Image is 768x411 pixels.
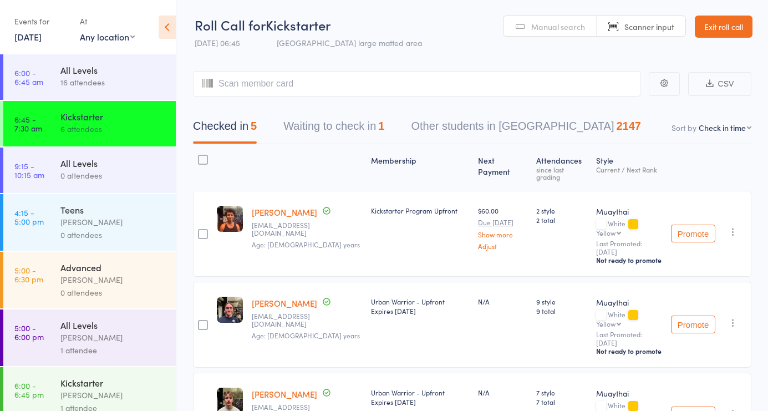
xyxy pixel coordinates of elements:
a: [PERSON_NAME] [252,388,317,400]
div: Yellow [596,229,616,236]
a: Exit roll call [695,16,752,38]
div: since last grading [536,166,587,180]
div: 1 attendee [60,344,166,357]
div: Expires [DATE] [371,397,469,407]
button: CSV [688,72,751,96]
time: 6:00 - 6:45 pm [14,381,44,399]
time: 6:45 - 7:30 am [14,115,42,133]
div: Expires [DATE] [371,306,469,316]
div: Kickstarter Program Upfront [371,206,469,215]
div: [PERSON_NAME] [60,331,166,344]
a: Adjust [478,242,527,250]
time: 5:00 - 6:00 pm [14,323,44,341]
time: 9:15 - 10:15 am [14,161,44,179]
div: White [596,220,662,236]
span: 7 style [536,388,587,397]
div: N/A [478,297,527,306]
a: 4:15 -5:00 pmTeens[PERSON_NAME]0 attendees [3,194,176,251]
div: Not ready to promote [596,256,662,265]
span: 9 total [536,306,587,316]
div: All Levels [60,319,166,331]
span: 7 total [536,397,587,407]
small: Last Promoted: [DATE] [596,240,662,256]
span: Kickstarter [266,16,330,34]
div: Any location [80,31,135,43]
input: Scan member card [193,71,640,97]
div: [PERSON_NAME] [60,273,166,286]
span: 2 total [536,215,587,225]
div: Urban Warrior - Upfront [371,388,469,407]
div: 6 attendees [60,123,166,135]
a: [DATE] [14,31,42,43]
div: Teens [60,204,166,216]
span: Manual search [531,21,585,32]
span: Age: [DEMOGRAPHIC_DATA] years [252,240,360,249]
a: 6:00 -6:45 amAll Levels16 attendees [3,54,176,100]
button: Waiting to check in1 [283,114,384,144]
div: 1 [378,120,384,132]
small: Due [DATE] [478,219,527,226]
div: $60.00 [478,206,527,250]
span: [GEOGRAPHIC_DATA] large matted area [277,37,422,48]
a: 6:45 -7:30 amKickstarter6 attendees [3,101,176,146]
a: [PERSON_NAME] [252,206,317,218]
span: 2 style [536,206,587,215]
div: All Levels [60,64,166,76]
button: Checked in5 [193,114,257,144]
div: Advanced [60,261,166,273]
div: Not ready to promote [596,347,662,356]
div: 0 attendees [60,169,166,182]
div: Muaythai [596,297,662,308]
span: 9 style [536,297,587,306]
div: Atten­dances [532,149,592,186]
div: White [596,311,662,327]
div: 2147 [616,120,641,132]
div: Check in time [699,122,746,133]
a: 5:00 -6:00 pmAll Levels[PERSON_NAME]1 attendee [3,309,176,366]
button: Other students in [GEOGRAPHIC_DATA]2147 [411,114,641,144]
div: Kickstarter [60,377,166,389]
div: Events for [14,12,69,31]
div: Urban Warrior - Upfront [371,297,469,316]
button: Promote [671,225,715,242]
a: [PERSON_NAME] [252,297,317,309]
div: Membership [367,149,474,186]
button: Promote [671,316,715,333]
div: 16 attendees [60,76,166,89]
div: Kickstarter [60,110,166,123]
div: [PERSON_NAME] [60,389,166,402]
div: Muaythai [596,388,662,399]
div: Style [592,149,667,186]
div: Next Payment [474,149,532,186]
div: At [80,12,135,31]
span: [DATE] 06:45 [195,37,240,48]
div: N/A [478,388,527,397]
time: 5:00 - 6:30 pm [14,266,43,283]
small: kyanjallard@outlook.com [252,312,362,328]
time: 4:15 - 5:00 pm [14,208,44,226]
a: 9:15 -10:15 amAll Levels0 attendees [3,148,176,193]
div: Yellow [596,320,616,327]
div: 0 attendees [60,229,166,241]
img: image1758706119.png [217,297,243,323]
div: [PERSON_NAME] [60,216,166,229]
small: yutoreo@gmail.com [252,221,362,237]
a: Show more [478,231,527,238]
div: 0 attendees [60,286,166,299]
img: image1760431313.png [217,206,243,232]
a: 5:00 -6:30 pmAdvanced[PERSON_NAME]0 attendees [3,252,176,308]
label: Sort by [672,122,696,133]
div: 5 [251,120,257,132]
span: Age: [DEMOGRAPHIC_DATA] years [252,331,360,340]
div: Muaythai [596,206,662,217]
span: Scanner input [624,21,674,32]
div: Current / Next Rank [596,166,662,173]
span: Roll Call for [195,16,266,34]
div: All Levels [60,157,166,169]
time: 6:00 - 6:45 am [14,68,43,86]
small: Last Promoted: [DATE] [596,331,662,347]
